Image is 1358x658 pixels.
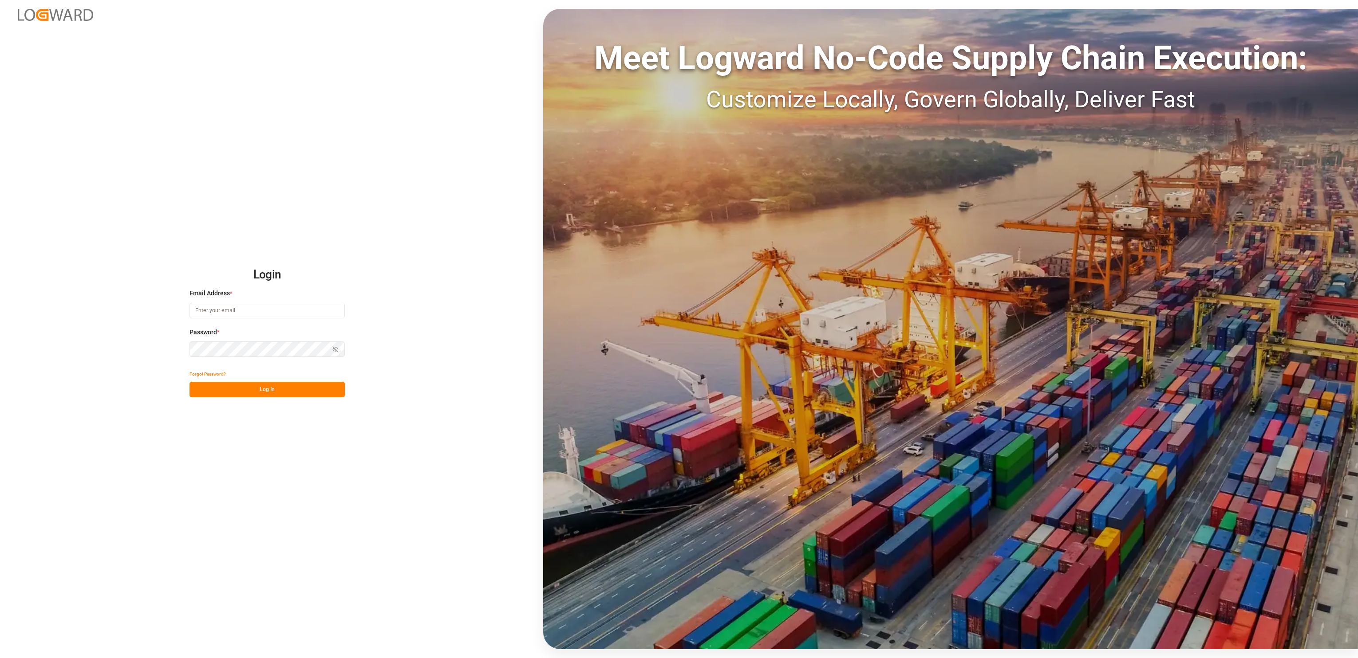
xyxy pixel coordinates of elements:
button: Log In [189,382,345,397]
img: Logward_new_orange.png [18,9,93,21]
div: Customize Locally, Govern Globally, Deliver Fast [543,82,1358,117]
span: Email Address [189,289,230,298]
button: Forgot Password? [189,366,226,382]
div: Meet Logward No-Code Supply Chain Execution: [543,33,1358,82]
input: Enter your email [189,303,345,318]
span: Password [189,328,217,337]
h2: Login [189,261,345,289]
